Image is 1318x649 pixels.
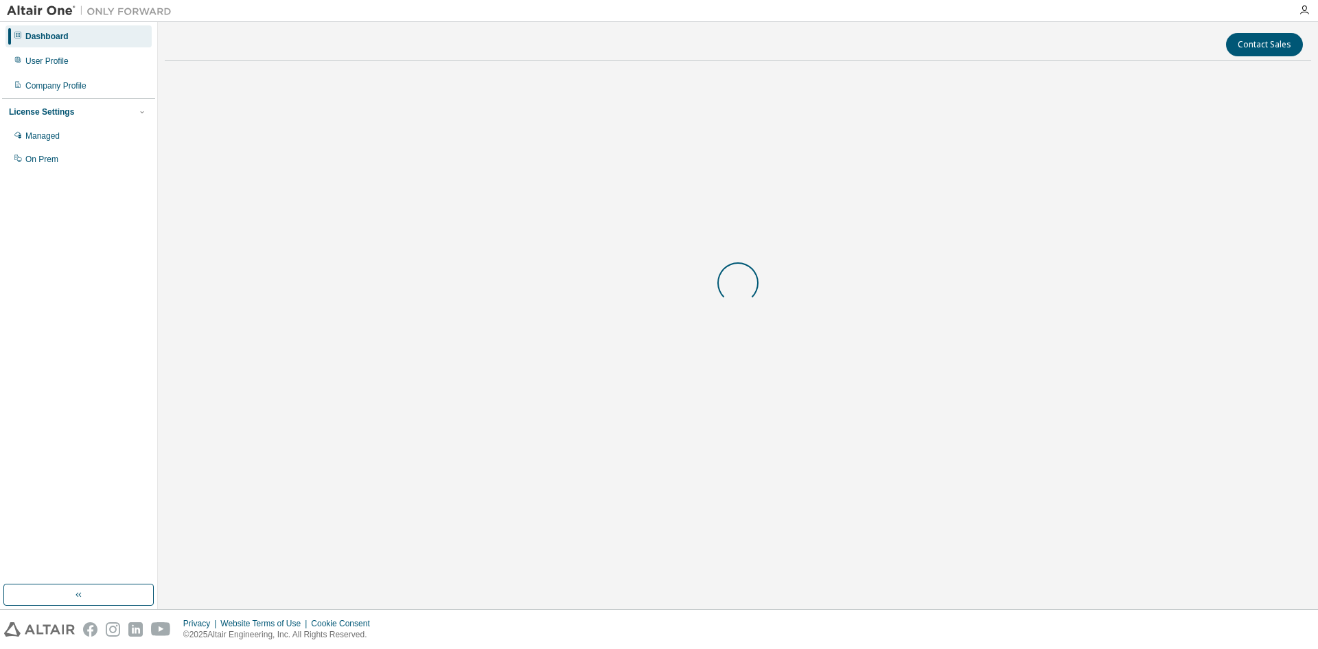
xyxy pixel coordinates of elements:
div: Company Profile [25,80,86,91]
img: youtube.svg [151,622,171,637]
p: © 2025 Altair Engineering, Inc. All Rights Reserved. [183,629,378,641]
img: facebook.svg [83,622,97,637]
div: Website Terms of Use [220,618,311,629]
img: instagram.svg [106,622,120,637]
div: License Settings [9,106,74,117]
button: Contact Sales [1226,33,1303,56]
div: Cookie Consent [311,618,378,629]
div: On Prem [25,154,58,165]
img: Altair One [7,4,178,18]
div: User Profile [25,56,69,67]
div: Dashboard [25,31,69,42]
img: linkedin.svg [128,622,143,637]
div: Managed [25,130,60,141]
div: Privacy [183,618,220,629]
img: altair_logo.svg [4,622,75,637]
